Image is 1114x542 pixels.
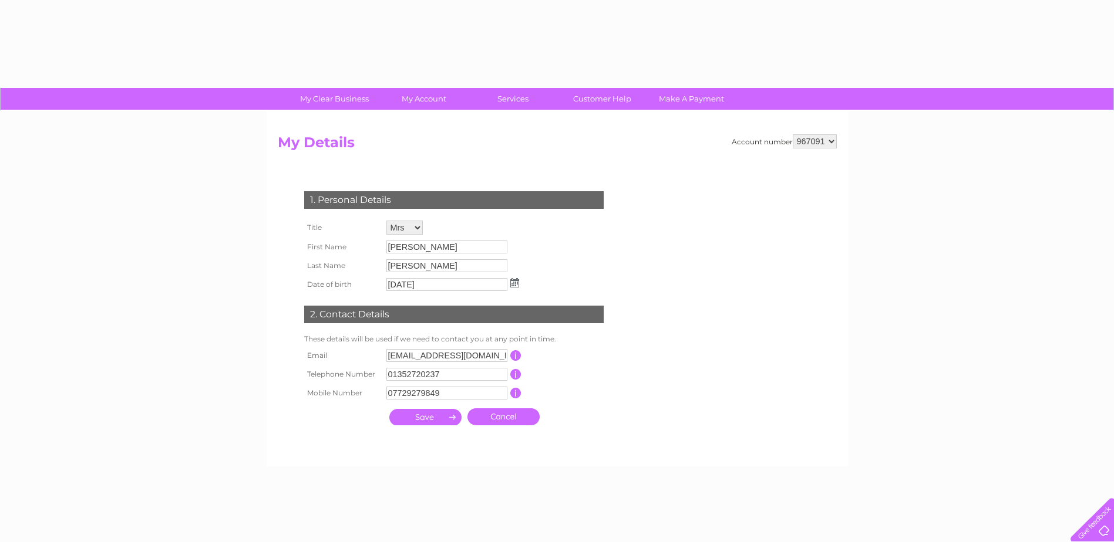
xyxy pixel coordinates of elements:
a: Cancel [467,408,540,425]
td: These details will be used if we need to contact you at any point in time. [301,332,607,346]
th: Last Name [301,256,383,275]
th: Telephone Number [301,365,383,384]
h2: My Details [278,134,837,157]
a: My Account [375,88,472,110]
th: Mobile Number [301,384,383,402]
a: Make A Payment [643,88,740,110]
div: 1. Personal Details [304,191,604,209]
th: Title [301,218,383,238]
th: First Name [301,238,383,256]
a: My Clear Business [286,88,383,110]
th: Date of birth [301,275,383,294]
div: 2. Contact Details [304,306,604,323]
input: Submit [389,409,462,425]
input: Information [510,350,521,361]
a: Customer Help [554,88,651,110]
input: Information [510,388,521,398]
a: Services [465,88,561,110]
th: Email [301,346,383,365]
input: Information [510,369,521,380]
img: ... [510,278,519,287]
div: Account number [732,134,837,148]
